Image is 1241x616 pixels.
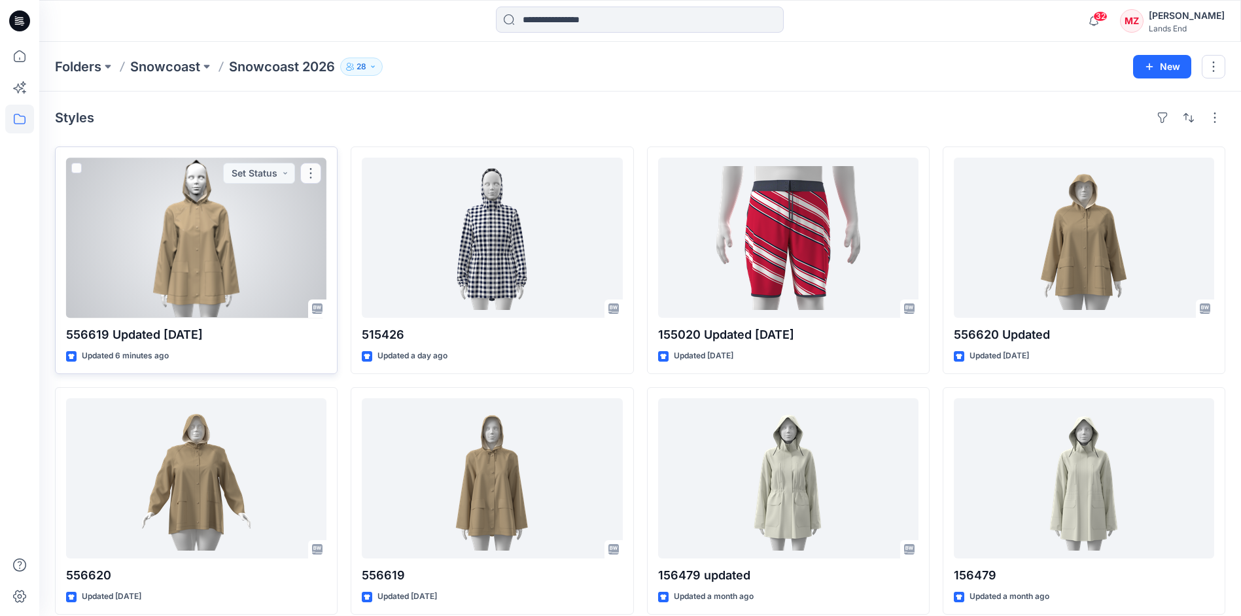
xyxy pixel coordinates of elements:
a: 556620 Updated [954,158,1214,318]
a: 556620 [66,398,326,558]
p: Updated [DATE] [377,590,437,604]
a: 515426 [362,158,622,318]
p: Updated [DATE] [970,349,1029,363]
p: Updated 6 minutes ago [82,349,169,363]
span: 32 [1093,11,1108,22]
a: Snowcoast [130,58,200,76]
a: 556619 Updated 16SEP [66,158,326,318]
p: 556620 [66,566,326,585]
p: 156479 updated [658,566,918,585]
p: 155020 Updated [DATE] [658,326,918,344]
button: 28 [340,58,383,76]
p: 556619 Updated [DATE] [66,326,326,344]
p: 515426 [362,326,622,344]
p: 556620 Updated [954,326,1214,344]
div: Lands End [1149,24,1225,33]
div: [PERSON_NAME] [1149,8,1225,24]
p: 156479 [954,566,1214,585]
a: Folders [55,58,101,76]
p: Updated a day ago [377,349,447,363]
p: 28 [357,60,366,74]
a: 556619 [362,398,622,558]
h4: Styles [55,110,94,126]
a: 156479 updated [658,398,918,558]
p: Updated [DATE] [674,349,733,363]
p: Updated a month ago [674,590,754,604]
a: 156479 [954,398,1214,558]
button: New [1133,55,1191,78]
p: Updated [DATE] [82,590,141,604]
p: Snowcoast 2026 [229,58,335,76]
p: Updated a month ago [970,590,1049,604]
div: MZ [1120,9,1144,33]
a: 155020 Updated 12SEP [658,158,918,318]
p: 556619 [362,566,622,585]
